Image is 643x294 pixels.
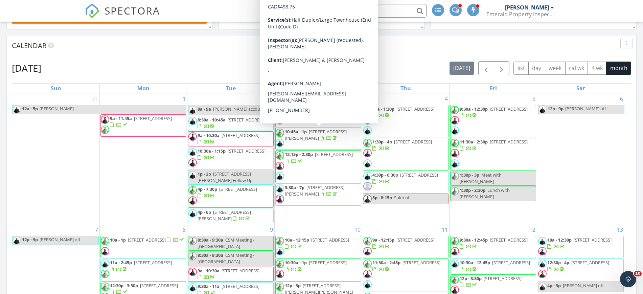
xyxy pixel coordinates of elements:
[105,3,160,18] span: SPECTORA
[451,126,459,135] img: emerald1.jpg
[619,93,624,104] a: Go to September 6, 2025
[12,41,46,50] span: Calendar
[276,247,284,255] img: emerald1.jpg
[285,184,304,190] span: 3:30p - 7p
[363,195,372,203] img: emerald6.jpg
[276,151,284,160] img: emerald13.jpg
[363,126,372,135] img: emerald1.jpg
[198,237,254,249] span: CSM Meeting - [GEOGRAPHIC_DATA]
[363,236,449,258] a: 9a - 12:15p [STREET_ADDRESS]
[101,282,109,291] img: emerald13.jpg
[403,259,440,266] span: [STREET_ADDRESS]
[451,237,459,245] img: emerald13.jpg
[275,236,361,258] a: 10a - 12:15p [STREET_ADDRESS]
[140,282,178,289] span: [STREET_ADDRESS]
[219,186,257,192] span: [STREET_ADDRESS]
[276,172,284,180] img: emerald1.jpg
[198,283,220,289] span: 9:30a - 11a
[634,271,642,276] span: 10
[128,237,166,243] span: [STREET_ADDRESS]
[460,139,488,145] span: 11:30a - 2:30p
[372,172,398,178] span: 4:30p - 6:30p
[478,61,494,75] button: Previous month
[547,237,612,249] a: 10a - 12:30p [STREET_ADDRESS]
[188,132,197,141] img: emerald6.jpg
[309,259,347,266] span: [STREET_ADDRESS]
[285,129,307,135] span: 10:45a - 1p
[606,62,631,75] button: month
[450,93,537,224] td: Go to September 5, 2025
[275,93,362,224] td: Go to September 3, 2025
[285,151,353,164] a: 12:15p - 2:30p [STREET_ADDRESS]
[362,93,450,224] td: Go to September 4, 2025
[460,275,522,288] a: 12p - 3:30p [STREET_ADDRESS]
[620,271,636,287] iframe: Intercom live chat
[488,84,498,93] a: Friday
[451,275,459,284] img: emerald13.jpg
[222,268,259,274] span: [STREET_ADDRESS]
[110,237,185,243] a: 10a - 1p [STREET_ADDRESS]
[276,237,284,245] img: emerald13.jpg
[285,129,347,141] span: [STREET_ADDRESS][PERSON_NAME]
[538,258,624,281] a: 12:30p - 4p [STREET_ADDRESS]
[181,224,187,235] a: Go to September 8, 2025
[285,151,313,157] span: 12:15p - 2:30p
[101,259,109,268] img: emerald1.jpg
[363,247,372,255] img: emerald6.jpg
[460,237,528,249] a: 9:30a - 12:45p [STREET_ADDRESS]
[101,237,109,245] img: emerald13.jpg
[547,282,561,289] span: 4p - 9p
[363,116,372,125] img: emerald6.jpg
[396,237,434,243] span: [STREET_ADDRESS]
[275,105,361,127] a: 9:15a - 12p [STREET_ADDRESS]
[188,185,274,207] a: 4p - 7:30p [STREET_ADDRESS]
[222,283,259,289] span: [STREET_ADDRESS]
[547,259,609,272] a: 12:30p - 4p [STREET_ADDRESS]
[85,9,160,23] a: SPECTORA
[538,259,547,268] img: emerald1.jpg
[276,139,284,147] img: emerald1.jpg
[49,84,63,93] a: Sunday
[363,237,372,245] img: emerald13.jpg
[275,183,361,206] a: 3:30p - 7p [STREET_ADDRESS][PERSON_NAME]
[372,195,392,201] span: 5p - 8:15p
[372,172,438,184] a: 4:30p - 6:30p [STREET_ADDRESS]
[22,105,38,114] span: 12a - 5p
[616,224,624,235] a: Go to September 13, 2025
[460,106,528,118] a: 9:30a - 12:30p [STREET_ADDRESS]
[188,147,274,169] a: 10:30a - 1:15p [STREET_ADDRESS]
[285,259,307,266] span: 10:30a - 1p
[531,93,537,104] a: Go to September 5, 2025
[451,149,459,157] img: emerald6.jpg
[460,172,502,184] span: Meet with [PERSON_NAME]
[363,258,449,291] a: 11:30a - 2:45p [STREET_ADDRESS]
[269,224,274,235] a: Go to September 9, 2025
[276,106,284,114] img: emerald13.jpg
[450,258,536,274] a: 10:30a - 12:45p [STREET_ADDRESS]
[222,132,259,138] span: [STREET_ADDRESS]
[213,106,271,112] span: [PERSON_NAME] accountant
[451,116,459,125] img: emerald6.jpg
[451,286,459,294] img: emerald6.jpg
[528,224,537,235] a: Go to September 12, 2025
[188,196,197,205] img: emerald6.jpg
[198,186,257,199] a: 4p - 7:30p [STREET_ADDRESS]
[285,237,309,243] span: 10a - 12:15p
[285,129,347,141] a: 10:45a - 1p [STREET_ADDRESS][PERSON_NAME]
[460,259,530,272] a: 10:30a - 12:45p [STREET_ADDRESS]
[198,132,220,138] span: 9a - 10:30a
[198,268,220,274] span: 9a - 10:30a
[291,4,427,18] input: Search everything...
[451,172,459,180] img: emerald13.jpg
[275,128,361,150] a: 10:45a - 1p [STREET_ADDRESS][PERSON_NAME]
[198,209,251,222] span: [STREET_ADDRESS][PERSON_NAME]
[372,139,432,151] a: 1:30p - 4p [STREET_ADDRESS]
[110,115,172,128] a: 9a - 11:45a [STREET_ADDRESS]
[363,280,372,289] img: emerald1.jpg
[110,259,172,272] a: 11a - 2:45p [STREET_ADDRESS]
[276,282,284,291] img: emerald13.jpg
[356,93,362,104] a: Go to September 3, 2025
[225,84,237,93] a: Tuesday
[460,275,482,281] span: 12p - 3:30p
[484,275,522,281] span: [STREET_ADDRESS]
